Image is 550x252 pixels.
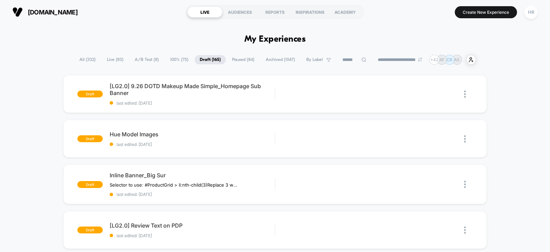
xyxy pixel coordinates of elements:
img: close [464,227,466,234]
div: AUDIENCES [222,7,257,18]
div: LIVE [187,7,222,18]
span: Live ( 83 ) [102,55,129,64]
span: Draft ( 165 ) [195,55,226,64]
img: close [464,135,466,143]
span: draft [77,135,103,142]
span: last edited: [DATE] [110,233,275,238]
span: By Label [306,57,323,62]
span: [DOMAIN_NAME] [28,9,78,16]
img: close [464,181,466,188]
span: 100% ( 75 ) [165,55,194,64]
span: draft [77,181,103,188]
span: draft [77,227,103,233]
span: Selector to use: #ProductGrid > li:nth-child(3)Replace 3 with the block number﻿Copy the widget ID... [110,182,237,188]
span: Archived ( 1047 ) [261,55,300,64]
span: A/B Test ( 8 ) [130,55,164,64]
span: Paused ( 84 ) [227,55,260,64]
span: [LG2.0] Review Text on PDP [110,222,275,229]
div: REPORTS [257,7,293,18]
h1: My Experiences [244,34,306,44]
div: ACADEMY [328,7,363,18]
p: CR [447,57,452,62]
div: INSPIRATIONS [293,7,328,18]
button: [DOMAIN_NAME] [10,7,80,18]
span: All ( 332 ) [74,55,101,64]
div: HR [524,6,538,19]
span: last edited: [DATE] [110,142,275,147]
img: end [418,57,422,62]
button: Create New Experience [455,6,517,18]
p: AF [439,57,444,62]
span: Hue Model Images [110,131,275,138]
p: AS [454,57,460,62]
div: + 42 [429,55,439,65]
button: HR [522,5,540,19]
span: last edited: [DATE] [110,101,275,106]
img: close [464,91,466,98]
span: Inline Banner_Big Sur [110,172,275,179]
span: [LG2.0] 9.26 DOTD Makeup Made Simple_Homepage Sub Banner [110,83,275,96]
span: last edited: [DATE] [110,192,275,197]
span: draft [77,91,103,97]
img: Visually logo [12,7,23,17]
